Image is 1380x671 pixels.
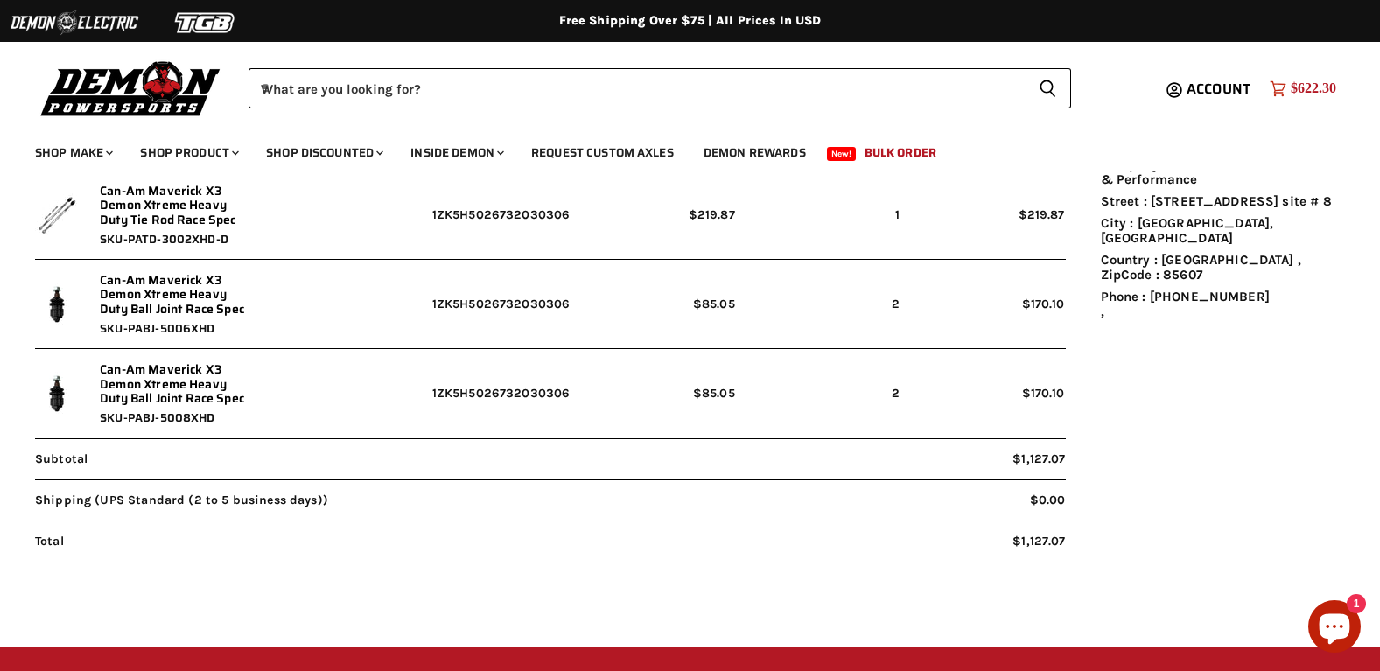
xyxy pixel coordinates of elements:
img: Demon Powersports [35,57,227,119]
ul: Main menu [22,128,1332,171]
td: 1ZK5H5026732030306 [415,171,571,260]
span: $622.30 [1291,80,1336,97]
input: When autocomplete results are available use up and down arrows to review and enter to select [249,68,1025,108]
img: TGB Logo 2 [140,6,271,39]
inbox-online-store-chat: Shopify online store chat [1303,600,1366,657]
a: Account [1179,81,1261,97]
li: Country : [GEOGRAPHIC_DATA] , ZipCode : 85607 [1101,253,1345,283]
a: Can-Am Maverick X3 Demon Xtreme Heavy Duty Tie Rod Race Spec [100,184,254,227]
li: City : [GEOGRAPHIC_DATA], [GEOGRAPHIC_DATA] [1101,216,1345,247]
img: Demon Electric Logo 2 [9,6,140,39]
form: Product [249,68,1071,108]
span: $219.87 [689,207,735,222]
a: $622.30 [1261,76,1345,101]
button: Search [1025,68,1071,108]
span: Shipping (UPS Standard (2 to 5 business days)) [35,479,900,521]
td: 1ZK5H5026732030306 [415,260,571,349]
img: Can-Am Maverick X3 Demon Xtreme Heavy Duty Tie Rod Race Spec - SKU-PATD-3002XHD-D [35,193,79,237]
span: $219.87 [1019,207,1065,222]
li: Phone : [PHONE_NUMBER] [1101,290,1345,304]
span: Total [35,521,900,562]
td: 2 [736,260,900,349]
a: Shop Discounted [253,135,394,171]
img: Can-Am Maverick X3 Demon Xtreme Heavy Duty Ball Joint Race Spec - SKU-PABJ-5006XHD [35,283,79,326]
span: $0.00 [1030,493,1066,507]
td: 1ZK5H5026732030306 [415,349,571,438]
img: Can-Am Maverick X3 Demon Xtreme Heavy Duty Ball Joint Race Spec - SKU-PABJ-5008XHD [35,372,79,416]
li: Street : [STREET_ADDRESS] site # 8 [1101,194,1345,209]
a: Can-Am Maverick X3 Demon Xtreme Heavy Duty Ball Joint Race Spec [100,273,254,316]
span: SKU-PATD-3002XHD-D [100,233,254,246]
ul: , [1101,121,1345,319]
span: $170.10 [1022,386,1065,401]
span: $1,127.07 [1012,534,1065,549]
span: $1,127.07 [1012,451,1065,466]
a: Can-Am Maverick X3 Demon Xtreme Heavy Duty Ball Joint Race Spec [100,362,254,405]
a: Inside Demon [397,135,515,171]
span: Subtotal [35,439,900,480]
span: Account [1187,78,1250,100]
span: $85.05 [693,386,735,401]
a: Bulk Order [851,135,949,171]
td: 2 [736,349,900,438]
li: Company : [PERSON_NAME]´s Audio & Performance [1101,157,1345,188]
a: Shop Make [22,135,123,171]
span: New! [827,147,857,161]
a: Request Custom Axles [518,135,687,171]
a: Shop Product [127,135,249,171]
a: Demon Rewards [690,135,819,171]
span: $85.05 [693,297,735,311]
span: SKU-PABJ-5006XHD [100,322,254,335]
span: SKU-PABJ-5008XHD [100,411,254,424]
span: $170.10 [1022,297,1065,311]
td: 1 [736,171,900,260]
